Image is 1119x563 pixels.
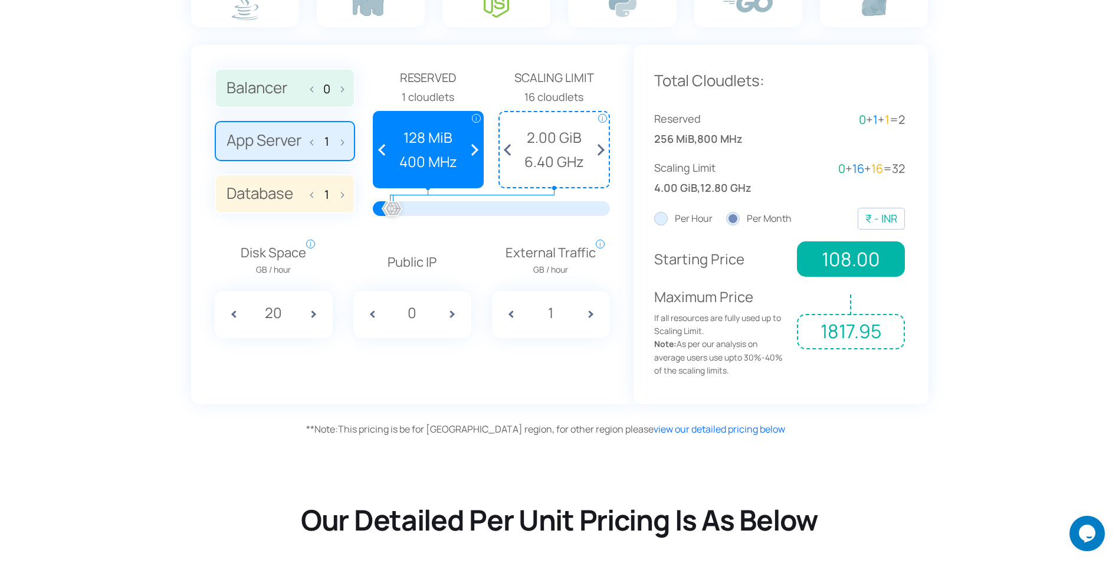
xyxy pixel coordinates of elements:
strong: Note: [654,338,677,349]
span: Reserved [654,110,780,127]
span: 2 [898,112,905,127]
span: 6.40 GHz [506,150,603,173]
span: 1 [873,112,878,127]
div: + + = [779,110,905,129]
label: Database [215,174,355,214]
span: External Traffic [506,243,596,277]
div: ₹ - INR [865,210,897,227]
a: view our detailed pricing below [654,423,785,436]
span: Reserved [373,68,484,87]
span: GB / hour [241,263,306,276]
div: 16 cloudlets [498,89,610,106]
p: Maximum Price [654,286,789,377]
div: + + = [779,159,905,178]
span: 1 [885,112,890,127]
input: Database [317,188,336,201]
span: 12.80 GHz [700,179,752,197]
span: 2.00 GiB [506,126,603,149]
span: i [596,240,605,248]
span: 108.00 [797,241,904,277]
span: 16 [852,161,864,176]
p: Public IP [353,252,471,273]
span: i [306,240,315,248]
span: 1817.95 [797,314,904,349]
label: Per Hour [654,211,713,227]
label: Balancer [215,68,355,109]
span: 800 MHz [697,130,743,148]
iframe: chat widget [1069,516,1107,551]
span: 128 MiB [380,126,477,149]
input: App Server [317,135,336,148]
span: 0 [838,161,845,176]
h2: Our Detailed Per Unit Pricing Is As Below [71,502,1048,538]
input: Balancer [317,82,336,96]
p: Total Cloudlets: [654,68,905,93]
span: Scaling Limit [498,68,610,87]
span: 4.00 GiB [654,179,697,197]
span: Disk Space [241,243,306,277]
span: 32 [892,161,905,176]
span: Note: [306,423,338,436]
span: GB / hour [506,263,596,276]
span: If all resources are fully used up to Scaling Limit. As per our analysis on average users use upt... [654,312,789,378]
span: 256 MiB [654,130,694,148]
span: 400 MHz [380,150,477,173]
div: This pricing is be for [GEOGRAPHIC_DATA] region, for other region please [306,422,931,437]
div: 1 cloudlets [373,89,484,106]
label: Per Month [726,211,792,227]
span: Scaling Limit [654,159,780,176]
div: , [654,159,780,197]
p: Starting Price [654,248,789,270]
span: 0 [859,112,866,127]
span: i [472,114,481,123]
label: App Server [215,121,355,161]
div: , [654,110,780,148]
span: 16 [871,161,883,176]
span: i [598,114,607,123]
